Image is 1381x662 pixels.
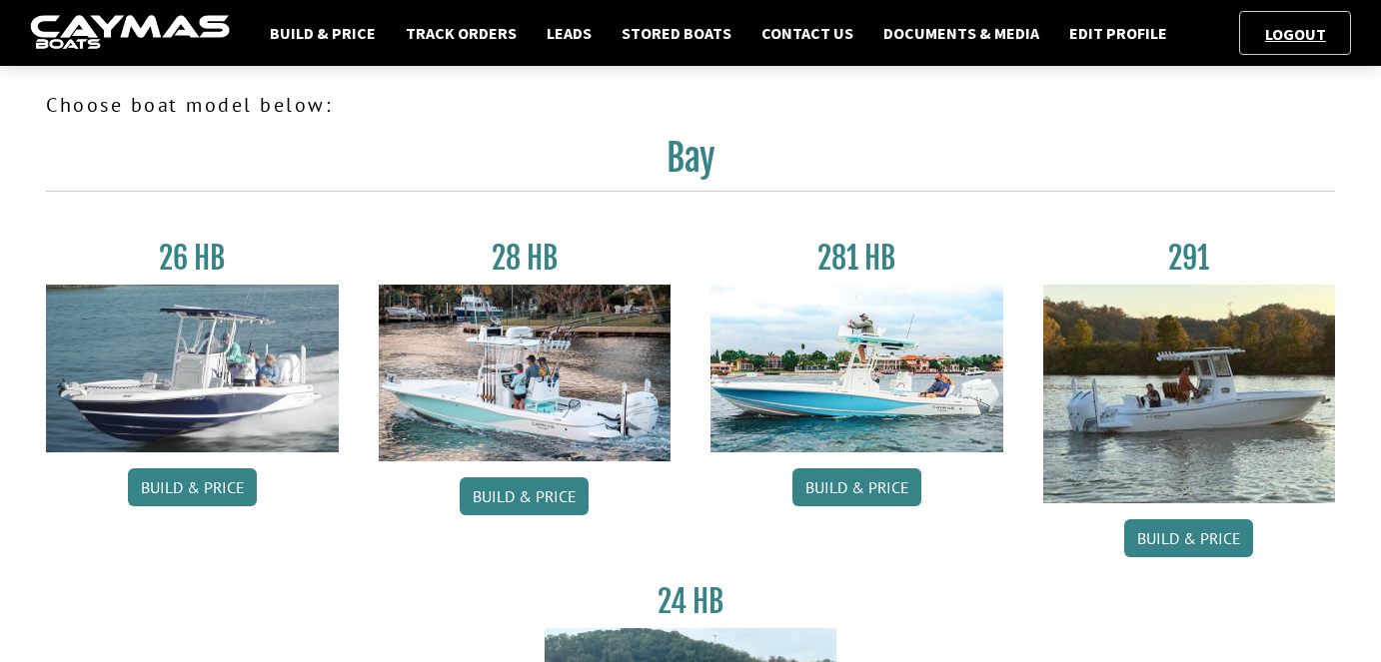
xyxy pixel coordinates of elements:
a: Leads [537,20,602,46]
a: Build & Price [460,477,589,515]
a: Build & Price [1124,519,1253,557]
img: 291_Thumbnail.jpg [1043,285,1336,503]
a: Build & Price [792,468,921,506]
img: caymas-dealer-connect-2ed40d3bc7270c1d8d7ffb4b79bf05adc795679939227970def78ec6f6c03838.gif [30,15,230,52]
a: Logout [1255,24,1336,44]
a: Contact Us [751,20,863,46]
img: 28_hb_thumbnail_for_caymas_connect.jpg [379,285,672,461]
a: Build & Price [260,20,386,46]
a: Edit Profile [1059,20,1177,46]
a: Documents & Media [873,20,1049,46]
h3: 28 HB [379,240,672,277]
img: 26_new_photo_resized.jpg [46,285,339,452]
a: Stored Boats [612,20,741,46]
h3: 291 [1043,240,1336,277]
a: Build & Price [128,468,257,506]
h3: 281 HB [710,240,1003,277]
img: 28-hb-twin.jpg [710,285,1003,452]
p: Choose boat model below: [46,90,1335,120]
h3: 26 HB [46,240,339,277]
h2: Bay [46,136,1335,192]
h3: 24 HB [545,583,837,620]
a: Track Orders [396,20,527,46]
